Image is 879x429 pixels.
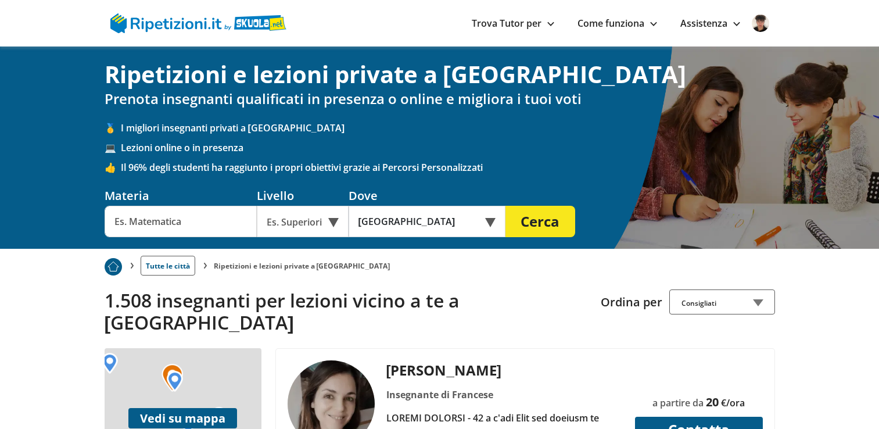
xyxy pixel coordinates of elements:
[382,360,627,380] div: [PERSON_NAME]
[105,188,257,203] div: Materia
[505,206,575,237] button: Cerca
[349,188,505,203] div: Dove
[128,408,237,428] button: Vedi su mappa
[601,294,662,310] label: Ordina per
[105,258,122,276] img: Piu prenotato
[121,141,775,154] span: Lezioni online o in presenza
[105,121,121,134] span: 🥇
[105,289,592,334] h2: 1.508 insegnanti per lezioni vicino a te a [GEOGRAPHIC_DATA]
[105,60,775,88] h1: Ripetizioni e lezioni private a [GEOGRAPHIC_DATA]
[680,17,740,30] a: Assistenza
[257,188,349,203] div: Livello
[105,249,775,276] nav: breadcrumb d-none d-tablet-block
[102,353,118,374] img: Marker
[211,407,227,428] img: Marker
[105,141,121,154] span: 💻
[472,17,554,30] a: Trova Tutor per
[121,121,775,134] span: I migliori insegnanti privati a [GEOGRAPHIC_DATA]
[214,261,390,271] li: Ripetizioni e lezioni private a [GEOGRAPHIC_DATA]
[349,206,490,237] input: Es. Indirizzo o CAP
[167,371,183,392] img: Marker
[162,364,183,392] img: Marker
[110,13,286,33] img: logo Skuola.net | Ripetizioni.it
[257,206,349,237] div: Es. Superiori
[752,15,769,32] img: user avatar
[721,396,745,409] span: €/ora
[669,289,775,314] div: Consigliati
[141,256,195,276] a: Tutte le città
[105,161,121,174] span: 👍
[105,91,775,108] h2: Prenota insegnanti qualificati in presenza o online e migliora i tuoi voti
[105,206,257,237] input: Es. Matematica
[110,16,286,28] a: logo Skuola.net | Ripetizioni.it
[577,17,657,30] a: Come funziona
[382,387,627,403] div: Insegnante di Francese
[121,161,775,174] span: Il 96% degli studenti ha raggiunto i propri obiettivi grazie ai Percorsi Personalizzati
[652,396,704,409] span: a partire da
[706,394,719,410] span: 20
